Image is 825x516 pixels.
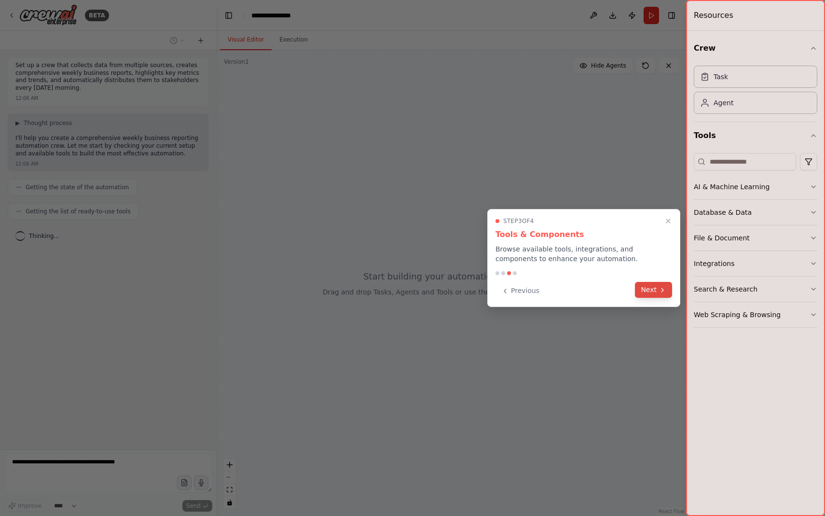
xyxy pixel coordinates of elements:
[495,244,672,264] p: Browse available tools, integrations, and components to enhance your automation.
[495,283,545,299] button: Previous
[495,229,672,240] h3: Tools & Components
[635,282,672,298] button: Next
[503,217,534,225] span: Step 3 of 4
[662,215,674,227] button: Close walkthrough
[222,9,235,22] button: Hide left sidebar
